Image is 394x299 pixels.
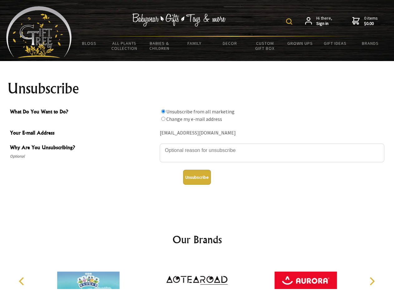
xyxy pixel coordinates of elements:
a: Babies & Children [142,37,177,55]
h2: Our Brands [12,232,382,247]
a: Grown Ups [282,37,318,50]
textarea: Why Are You Unsubscribing? [160,144,384,162]
span: Hi there, [316,16,332,26]
a: Decor [212,37,247,50]
a: Custom Gift Box [247,37,283,55]
div: [EMAIL_ADDRESS][DOMAIN_NAME] [160,128,384,138]
img: Babywear - Gifts - Toys & more [132,13,226,26]
span: Your E-mail Address [10,129,157,138]
label: Change my e-mail address [166,116,222,122]
input: What Do You Want to Do? [161,109,165,113]
a: Gift Ideas [318,37,353,50]
strong: Sign in [316,21,332,26]
span: What Do You Want to Do? [10,108,157,117]
button: Previous [16,274,29,288]
a: Hi there,Sign in [305,16,332,26]
button: Next [365,274,379,288]
a: All Plants Collection [107,37,142,55]
h1: Unsubscribe [7,81,387,96]
label: Unsubscribe from all marketing [166,108,235,115]
img: Babyware - Gifts - Toys and more... [6,6,72,58]
a: BLOGS [72,37,107,50]
span: 0 items [364,15,378,26]
strong: $0.00 [364,21,378,26]
span: Optional [10,153,157,160]
a: Family [177,37,212,50]
img: product search [286,18,292,25]
a: Brands [353,37,388,50]
button: Unsubscribe [183,170,211,185]
a: 0 items$0.00 [352,16,378,26]
span: Why Are You Unsubscribing? [10,144,157,153]
input: What Do You Want to Do? [161,117,165,121]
